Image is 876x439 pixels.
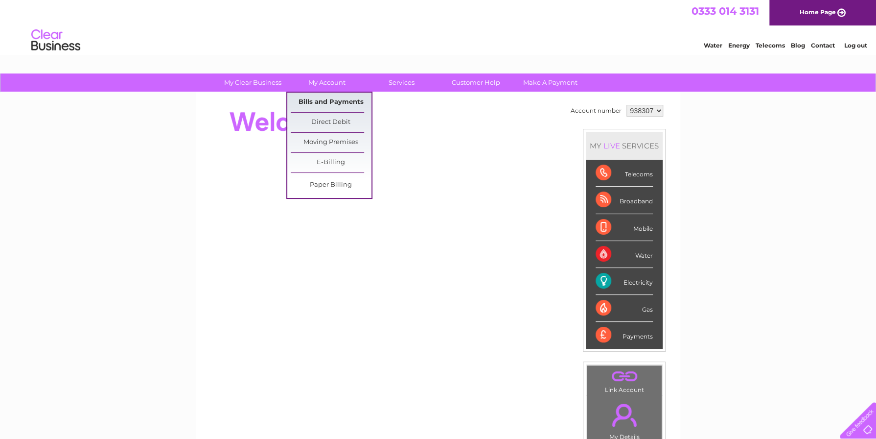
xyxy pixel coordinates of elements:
div: Gas [596,295,653,322]
a: Customer Help [436,73,516,92]
a: Log out [844,42,867,49]
div: Mobile [596,214,653,241]
div: LIVE [601,141,622,150]
a: Water [704,42,722,49]
a: Make A Payment [510,73,591,92]
a: Blog [791,42,805,49]
a: Direct Debit [291,113,371,132]
div: Telecoms [596,160,653,187]
a: Moving Premises [291,133,371,152]
a: Services [361,73,442,92]
div: Broadband [596,187,653,214]
a: My Clear Business [212,73,293,92]
a: Telecoms [756,42,785,49]
a: Contact [811,42,835,49]
div: Payments [596,322,653,348]
div: MY SERVICES [586,132,663,160]
a: My Account [287,73,368,92]
a: Energy [728,42,750,49]
a: E-Billing [291,153,371,172]
div: Water [596,241,653,268]
a: Bills and Payments [291,93,371,112]
div: Electricity [596,268,653,295]
a: 0333 014 3131 [692,5,759,17]
div: Clear Business is a trading name of Verastar Limited (registered in [GEOGRAPHIC_DATA] No. 3667643... [207,5,670,48]
td: Link Account [586,365,662,396]
td: Account number [568,102,624,119]
a: . [589,398,659,432]
img: logo.png [31,25,81,55]
a: . [589,368,659,385]
a: Paper Billing [291,175,371,195]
